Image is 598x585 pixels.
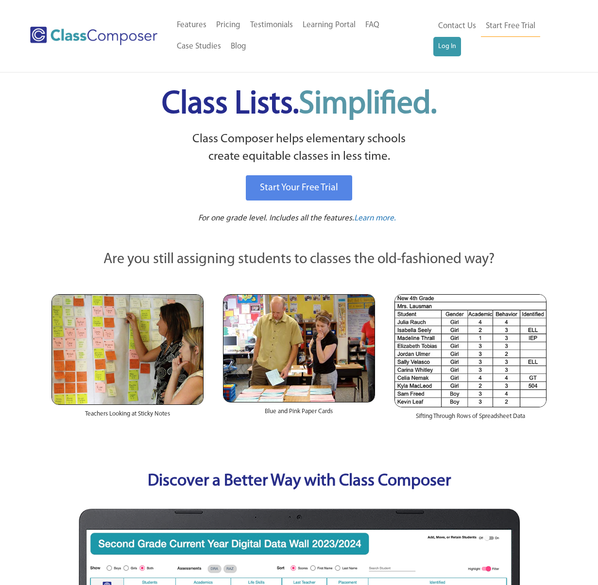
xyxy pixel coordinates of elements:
[260,183,338,193] span: Start Your Free Trial
[42,469,557,494] p: Discover a Better Way with Class Composer
[30,27,157,45] img: Class Composer
[51,405,204,428] div: Teachers Looking at Sticky Notes
[299,89,437,120] span: Simplified.
[172,15,434,57] nav: Header Menu
[223,294,375,402] img: Blue and Pink Paper Cards
[162,89,437,120] span: Class Lists.
[223,402,375,426] div: Blue and Pink Paper Cards
[246,175,352,201] a: Start Your Free Trial
[226,36,251,57] a: Blog
[50,131,548,166] p: Class Composer helps elementary schools create equitable classes in less time.
[211,15,245,36] a: Pricing
[51,294,204,405] img: Teachers Looking at Sticky Notes
[298,15,360,36] a: Learning Portal
[433,37,461,56] a: Log In
[198,214,354,222] span: For one grade level. Includes all the features.
[51,249,547,270] p: Are you still assigning students to classes the old-fashioned way?
[433,16,481,37] a: Contact Us
[481,16,540,37] a: Start Free Trial
[245,15,298,36] a: Testimonials
[354,213,396,225] a: Learn more.
[172,36,226,57] a: Case Studies
[172,15,211,36] a: Features
[354,214,396,222] span: Learn more.
[433,16,561,56] nav: Header Menu
[360,15,384,36] a: FAQ
[394,407,547,431] div: Sifting Through Rows of Spreadsheet Data
[394,294,547,407] img: Spreadsheets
